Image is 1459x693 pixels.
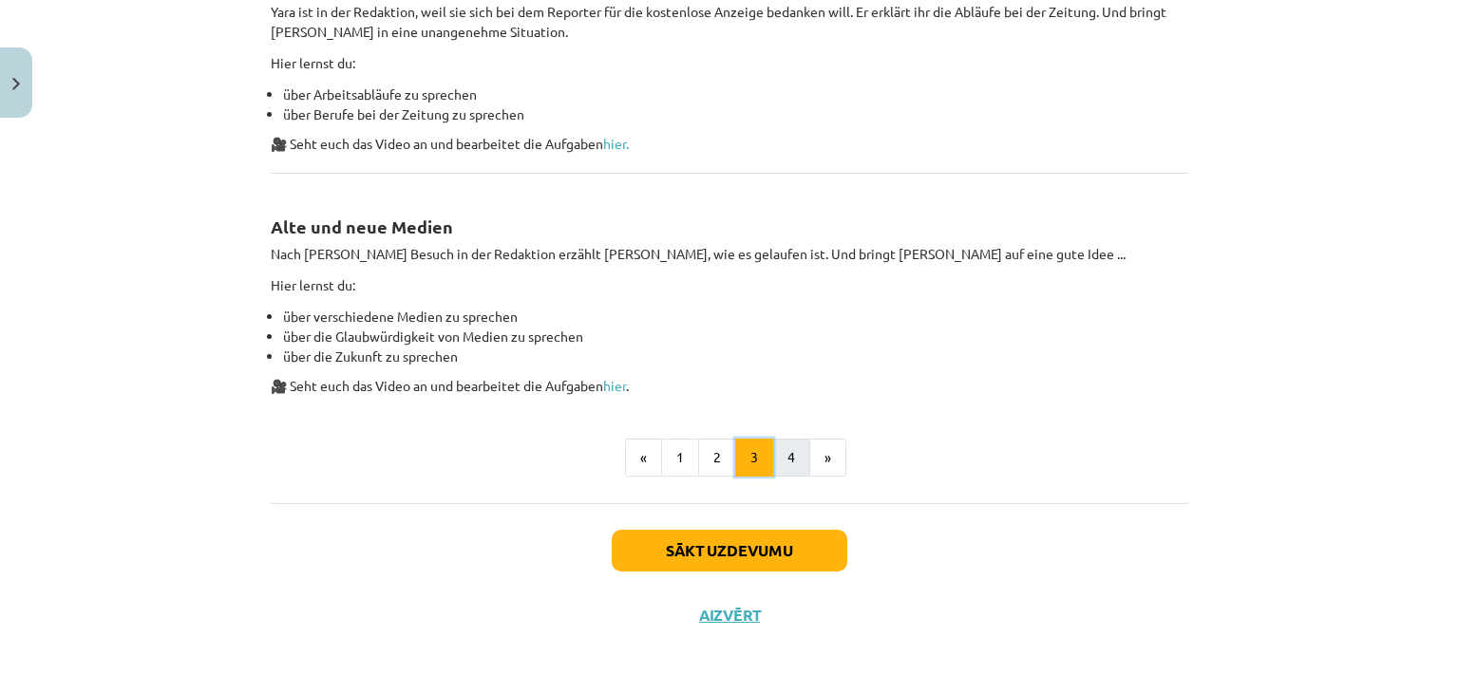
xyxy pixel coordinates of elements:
[735,439,773,477] button: 3
[283,346,1188,366] li: über die Zukunft zu sprechen
[283,327,1188,346] li: über die Glaubwürdigkeit von Medien zu sprechen
[12,78,20,90] img: icon-close-lesson-0947bae3869378f0d4975bcd49f059093ad1ed9edebbc8119c70593378902aed.svg
[271,134,1188,154] p: 🎥 Seht euch das Video an und bearbeitet die Aufgaben
[698,439,736,477] button: 2
[271,439,1188,477] nav: Page navigation example
[271,2,1188,42] p: Yara ist in der Redaktion, weil sie sich bei dem Reporter für die kostenlose Anzeige bedanken wil...
[271,215,453,237] strong: Alte und neue Medien
[271,275,1188,295] p: Hier lernst du:
[693,606,766,625] button: Aizvērt
[612,530,847,571] button: Sākt uzdevumu
[661,439,699,477] button: 1
[283,104,1188,124] li: über Berufe bei der Zeitung zu sprechen
[271,244,1188,264] p: Nach [PERSON_NAME] Besuch in der Redaktion erzählt [PERSON_NAME], wie es gelaufen ist. Und bringt...
[271,53,1188,73] p: Hier lernst du:
[283,307,1188,327] li: über verschiedene Medien zu sprechen
[625,439,662,477] button: «
[772,439,810,477] button: 4
[283,84,1188,104] li: über Arbeitsabläufe zu sprechen
[809,439,846,477] button: »
[603,135,629,152] a: hier.
[603,377,626,394] a: hier
[271,376,1188,396] p: 🎥 Seht euch das Video an und bearbeitet die Aufgaben .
